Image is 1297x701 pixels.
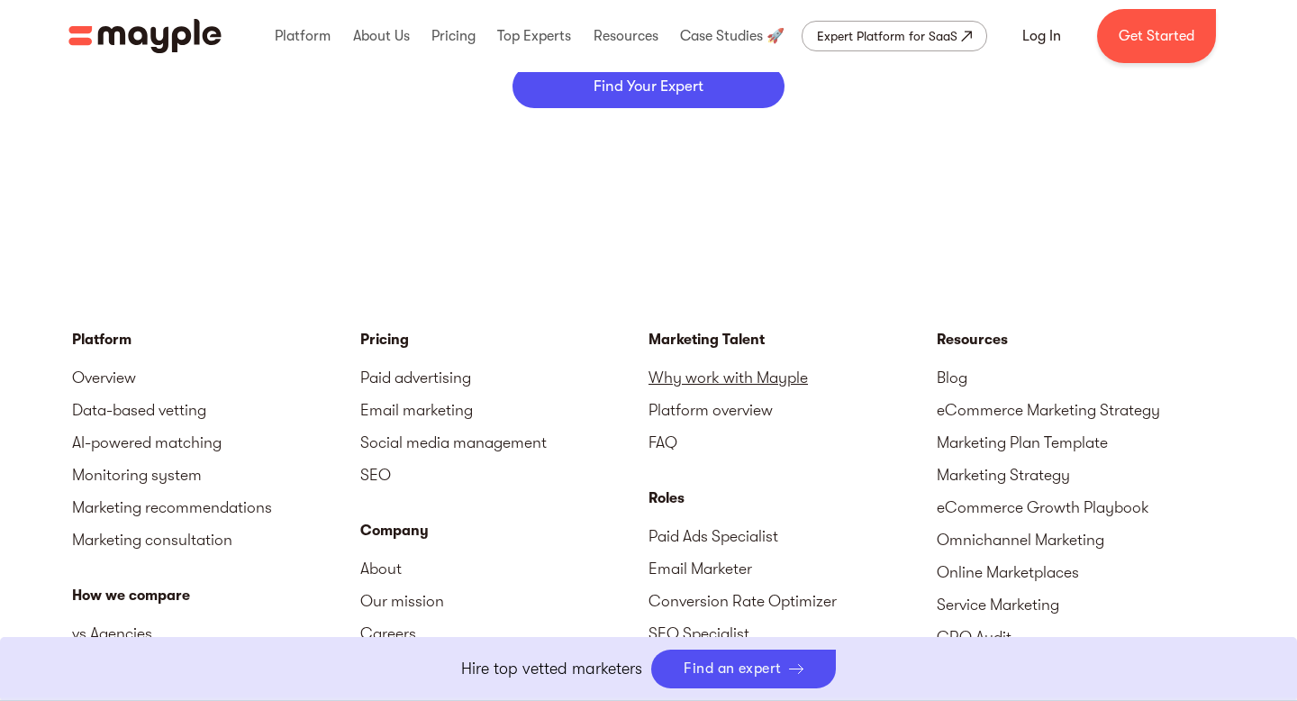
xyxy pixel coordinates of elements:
a: CRO Audit [937,621,1225,653]
iframe: Chat Widget [973,492,1297,701]
a: Blog [937,361,1225,394]
a: Careers [360,617,648,650]
a: Marketing recommendations [72,491,360,523]
a: Pricing [360,329,648,350]
p: Find Your Expert [594,78,703,95]
a: AI-powered matching [72,426,360,459]
a: Social media management [360,426,648,459]
a: Omnichannel Marketing [937,523,1225,556]
a: Our mission [360,585,648,617]
div: Marketing Talent [648,329,937,350]
a: Paid advertising [360,361,648,394]
a: Paid Ads Specialist [648,520,937,552]
a: Overview [72,361,360,394]
a: vs Agencies [72,617,360,650]
a: Conversion Rate Optimizer [648,585,937,617]
div: Top Experts [493,7,576,65]
div: How we compare [72,585,360,606]
div: Resources [937,329,1225,350]
a: Expert Platform for SaaS [802,21,987,51]
div: Company [360,520,648,542]
div: About Us [349,7,414,65]
a: About [360,552,648,585]
a: Service Marketing [937,588,1225,621]
div: Expert Platform for SaaS [817,25,957,47]
a: Platform overview [648,394,937,426]
a: Monitoring system [72,459,360,491]
a: SEO Specialist [648,617,937,650]
div: Pricing [427,7,480,65]
div: Platform [270,7,335,65]
a: Get Started [1097,9,1216,63]
a: eCommerce Growth Playbook [937,491,1225,523]
a: Find Your Expert [512,65,785,108]
a: Marketing Strategy [937,459,1225,491]
div: Platform [72,329,360,350]
a: Email Marketer [648,552,937,585]
img: Mayple logo [68,19,222,53]
a: Marketing consultation [72,523,360,556]
a: home [68,19,222,53]
a: Log In [1001,14,1083,58]
a: Data-based vetting [72,394,360,426]
div: Roles [648,487,937,509]
a: Online Marketplaces [937,556,1225,588]
div: Resources [589,7,663,65]
a: Email marketing [360,394,648,426]
a: FAQ [648,426,937,459]
a: Marketing Plan Template [937,426,1225,459]
a: SEO [360,459,648,491]
a: Why work with Mayple [648,361,937,394]
a: eCommerce Marketing Strategy [937,394,1225,426]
